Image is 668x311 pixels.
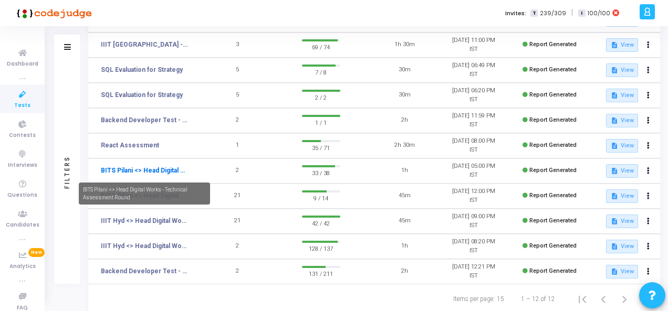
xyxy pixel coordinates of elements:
mat-icon: description [610,67,618,74]
a: IIIT [GEOGRAPHIC_DATA] - Campus Drive Dec - 2024 - Technical Assessment [101,40,188,49]
span: Report Generated [529,167,577,174]
td: 2 [203,158,273,184]
span: Analytics [9,262,36,271]
span: Tests [14,101,30,110]
td: [DATE] 11:59 PM IST [439,108,508,133]
span: Report Generated [529,66,577,73]
img: logo [13,3,92,24]
td: 2 [203,259,273,284]
a: SQL Evaluation for Strategy [101,90,183,100]
span: Interviews [8,161,37,170]
button: View [606,215,638,228]
span: 1 / 1 [302,117,340,127]
a: IIIT Hyd <> Head Digital Works - Technical Assessment Round [101,241,188,251]
span: 239/309 [540,9,566,18]
button: First page [572,288,593,309]
div: 15 [497,294,504,304]
td: 21 [203,209,273,234]
td: 2 [203,234,273,259]
td: 30m [370,83,439,108]
button: View [606,189,638,203]
a: IIIT Hyd <> Head Digital Works - Data Science Test [101,216,188,226]
span: New [28,248,45,257]
div: BITS Pilani <> Head Digital Works - Technical Assessment Round [79,183,210,205]
td: 2h [370,108,439,133]
span: 2 / 2 [302,92,340,102]
button: View [606,63,638,77]
td: [DATE] 12:21 PM IST [439,259,508,284]
span: 128 / 137 [302,243,340,253]
button: View [606,139,638,153]
td: [DATE] 08:00 PM IST [439,133,508,158]
a: BITS Pilani <> Head Digital Works - Technical Assessment Round [101,166,188,175]
td: 1h [370,234,439,259]
span: 131 / 211 [302,268,340,278]
span: 7 / 8 [302,67,340,77]
span: T [530,9,537,17]
td: [DATE] 09:00 PM IST [439,209,508,234]
a: Backend Developer Test - Advanced [101,115,188,125]
span: Report Generated [529,142,577,148]
span: Report Generated [529,267,577,274]
span: 35 / 71 [302,142,340,153]
span: 42 / 42 [302,218,340,228]
td: [DATE] 05:00 PM IST [439,158,508,184]
td: [DATE] 11:00 PM IST [439,33,508,58]
button: View [606,265,638,278]
td: 2h 30m [370,133,439,158]
td: [DATE] 08:20 PM IST [439,234,508,259]
td: 1h 30m [370,33,439,58]
td: 45m [370,184,439,209]
a: Backend Developer Test - Advanced [101,266,188,276]
button: View [606,89,638,102]
span: Report Generated [529,217,577,224]
span: Report Generated [529,41,577,48]
span: 69 / 74 [302,41,340,52]
mat-icon: description [610,167,618,175]
div: Filters [62,114,72,230]
span: 100/100 [588,9,610,18]
td: [DATE] 06:20 PM IST [439,83,508,108]
span: Report Generated [529,242,577,249]
button: View [606,240,638,253]
td: 1 [203,133,273,158]
span: I [578,9,585,17]
td: 45m [370,209,439,234]
td: [DATE] 06:49 PM IST [439,58,508,83]
span: 33 / 38 [302,167,340,178]
span: Contests [9,131,36,140]
button: View [606,114,638,127]
td: 30m [370,58,439,83]
button: Previous page [593,288,614,309]
span: Report Generated [529,116,577,123]
td: 1h [370,158,439,184]
mat-icon: description [610,41,618,49]
mat-icon: description [610,92,618,99]
mat-icon: description [610,268,618,275]
a: SQL Evaluation for Strategy [101,65,183,74]
span: Questions [7,191,37,200]
span: Dashboard [7,60,38,69]
div: Items per page: [453,294,495,304]
mat-icon: description [610,218,618,225]
div: 1 – 12 of 12 [521,294,555,304]
span: | [571,7,573,18]
mat-icon: description [610,243,618,250]
button: Last page [635,288,656,309]
td: [DATE] 12:00 PM IST [439,184,508,209]
button: View [606,38,638,52]
button: View [606,164,638,178]
td: 5 [203,58,273,83]
mat-icon: description [610,192,618,200]
mat-icon: description [610,117,618,124]
td: 2h [370,259,439,284]
span: 9 / 14 [302,192,340,203]
td: 21 [203,184,273,209]
span: Report Generated [529,91,577,98]
button: Next page [614,288,635,309]
a: React Assessment [101,141,159,150]
td: 3 [203,33,273,58]
td: 2 [203,108,273,133]
mat-icon: description [610,142,618,149]
label: Invites: [505,9,526,18]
